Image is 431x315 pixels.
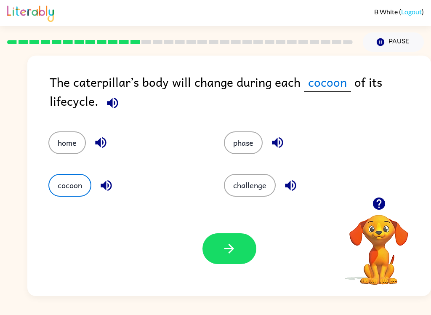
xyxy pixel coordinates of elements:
div: The caterpillar’s body will change during each of its lifecycle. [50,72,431,115]
img: Literably [7,3,54,22]
button: challenge [224,174,276,197]
button: cocoon [48,174,91,197]
span: B White [374,8,399,16]
button: phase [224,131,263,154]
video: Your browser must support playing .mp4 files to use Literably. Please try using another browser. [337,202,421,286]
button: Pause [363,32,424,52]
a: Logout [401,8,422,16]
div: ( ) [374,8,424,16]
button: home [48,131,86,154]
span: cocoon [304,72,351,92]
